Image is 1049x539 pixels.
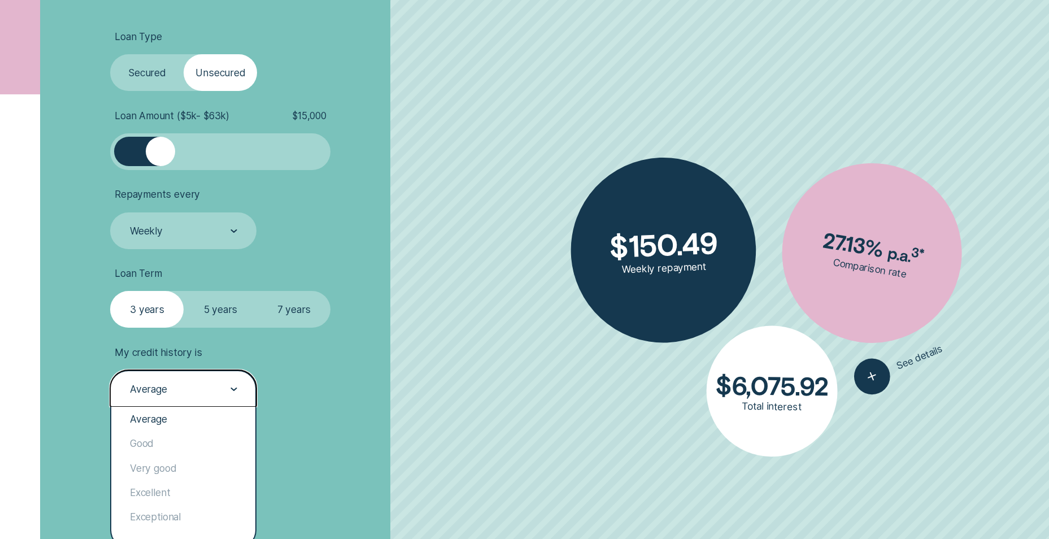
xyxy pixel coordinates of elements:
[130,383,167,395] div: Average
[848,331,949,400] button: See details
[111,505,255,529] div: Exceptional
[110,54,184,91] label: Secured
[130,225,163,237] div: Weekly
[292,110,327,122] span: $ 15,000
[111,431,255,455] div: Good
[184,291,257,328] label: 5 years
[111,456,255,480] div: Very good
[257,291,330,328] label: 7 years
[111,407,255,431] div: Average
[115,31,162,43] span: Loan Type
[115,188,200,201] span: Repayments every
[115,267,162,280] span: Loan Term
[895,342,944,372] span: See details
[110,291,184,328] label: 3 years
[115,346,202,359] span: My credit history is
[111,480,255,505] div: Excellent
[115,110,229,122] span: Loan Amount ( $5k - $63k )
[184,54,257,91] label: Unsecured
